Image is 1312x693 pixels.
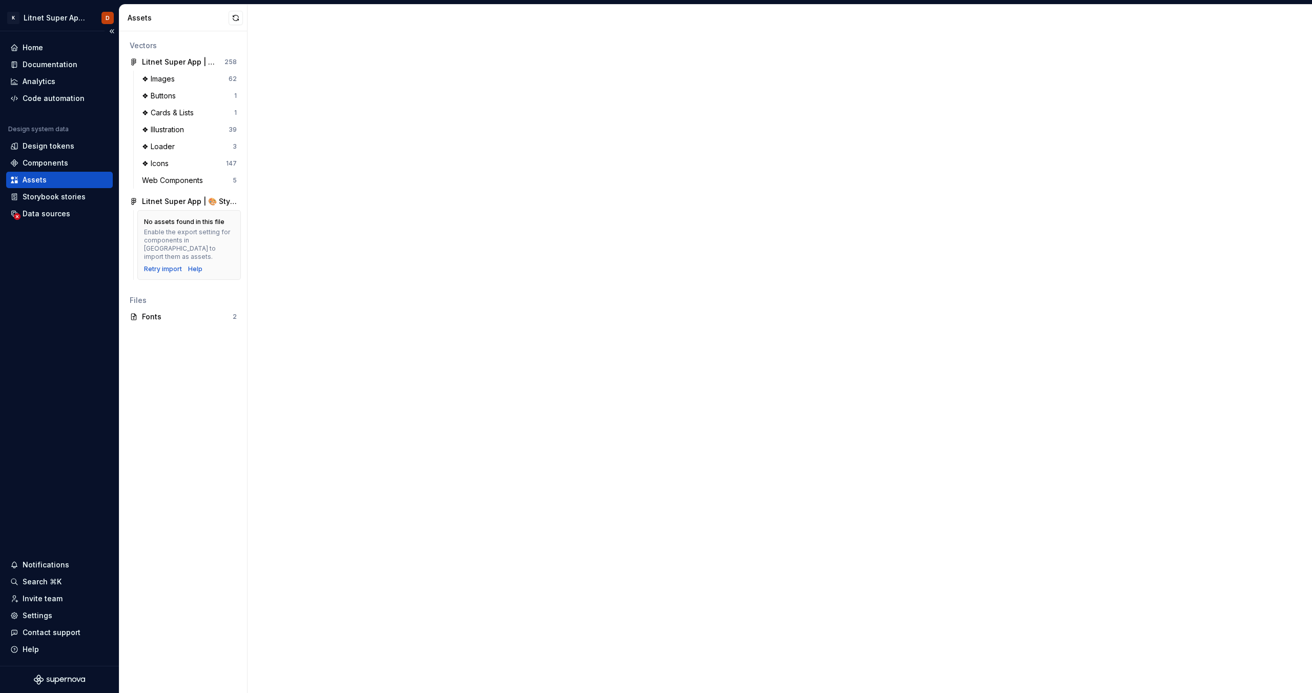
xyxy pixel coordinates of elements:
[233,313,237,321] div: 2
[188,265,202,273] a: Help
[8,125,69,133] div: Design system data
[233,142,237,151] div: 3
[126,54,241,70] a: Litnet Super App | ❖ Components258
[6,574,113,590] button: Search ⌘K
[144,265,182,273] button: Retry import
[6,557,113,573] button: Notifications
[142,196,237,207] div: Litnet Super App | 🎨 Styles
[142,91,180,101] div: ❖ Buttons
[138,172,241,189] a: Web Components5
[128,13,229,23] div: Assets
[233,176,237,185] div: 5
[6,189,113,205] a: Storybook stories
[6,90,113,107] a: Code automation
[138,121,241,138] a: ❖ Illustration39
[23,644,39,655] div: Help
[6,39,113,56] a: Home
[142,312,233,322] div: Fonts
[224,58,237,66] div: 258
[138,71,241,87] a: ❖ Images62
[142,74,179,84] div: ❖ Images
[144,218,224,226] div: No assets found in this file
[23,59,77,70] div: Documentation
[6,641,113,658] button: Help
[6,172,113,188] a: Assets
[106,14,110,22] div: D
[130,295,237,305] div: Files
[142,141,179,152] div: ❖ Loader
[234,109,237,117] div: 1
[6,73,113,90] a: Analytics
[138,88,241,104] a: ❖ Buttons1
[6,590,113,607] a: Invite team
[229,126,237,134] div: 39
[2,7,117,29] button: KLitnet Super App 2.0.D
[23,209,70,219] div: Data sources
[23,141,74,151] div: Design tokens
[23,610,52,621] div: Settings
[6,607,113,624] a: Settings
[105,24,119,38] button: Collapse sidebar
[126,309,241,325] a: Fonts2
[23,577,61,587] div: Search ⌘K
[6,56,113,73] a: Documentation
[6,206,113,222] a: Data sources
[23,594,63,604] div: Invite team
[138,105,241,121] a: ❖ Cards & Lists1
[142,158,173,169] div: ❖ Icons
[7,12,19,24] div: K
[6,138,113,154] a: Design tokens
[226,159,237,168] div: 147
[23,627,80,638] div: Contact support
[23,560,69,570] div: Notifications
[23,158,68,168] div: Components
[138,155,241,172] a: ❖ Icons147
[6,624,113,641] button: Contact support
[6,155,113,171] a: Components
[23,76,55,87] div: Analytics
[142,108,198,118] div: ❖ Cards & Lists
[24,13,89,23] div: Litnet Super App 2.0.
[229,75,237,83] div: 62
[130,40,237,51] div: Vectors
[142,57,218,67] div: Litnet Super App | ❖ Components
[23,192,86,202] div: Storybook stories
[142,175,207,186] div: Web Components
[23,175,47,185] div: Assets
[142,125,188,135] div: ❖ Illustration
[34,675,85,685] svg: Supernova Logo
[138,138,241,155] a: ❖ Loader3
[144,228,234,261] div: Enable the export setting for components in [GEOGRAPHIC_DATA] to import them as assets.
[23,43,43,53] div: Home
[126,193,241,210] a: Litnet Super App | 🎨 Styles
[23,93,85,104] div: Code automation
[234,92,237,100] div: 1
